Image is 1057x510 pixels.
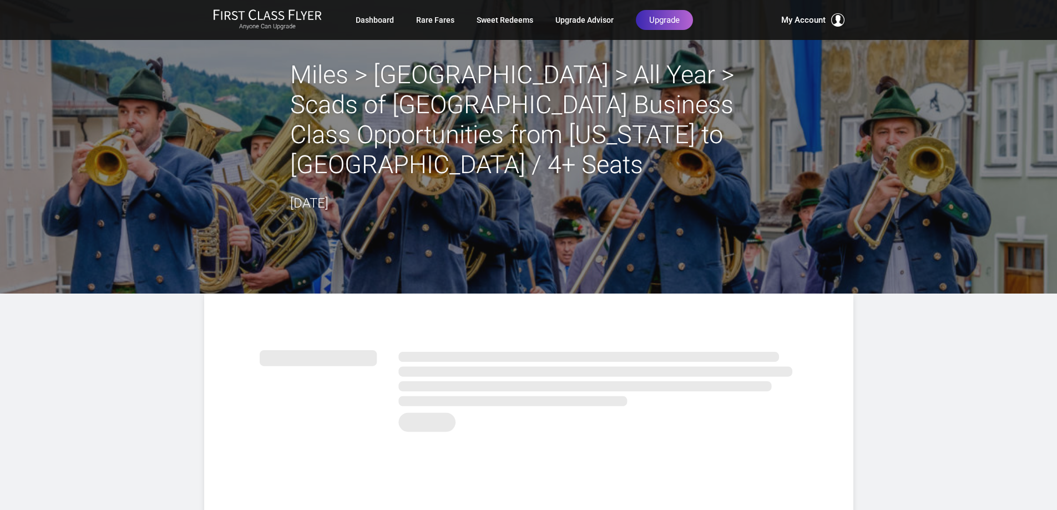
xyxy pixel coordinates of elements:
[781,13,844,27] button: My Account
[213,9,322,31] a: First Class FlyerAnyone Can Upgrade
[416,10,454,30] a: Rare Fares
[213,23,322,31] small: Anyone Can Upgrade
[213,9,322,21] img: First Class Flyer
[636,10,693,30] a: Upgrade
[356,10,394,30] a: Dashboard
[781,13,826,27] span: My Account
[555,10,614,30] a: Upgrade Advisor
[260,338,798,438] img: summary.svg
[290,195,328,211] time: [DATE]
[290,60,767,180] h2: Miles > [GEOGRAPHIC_DATA] > All Year > Scads of [GEOGRAPHIC_DATA] Business Class Opportunities fr...
[477,10,533,30] a: Sweet Redeems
